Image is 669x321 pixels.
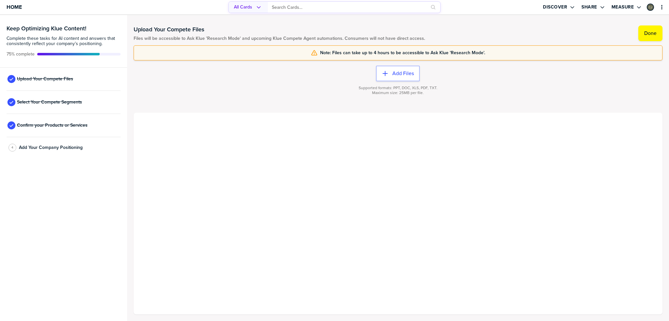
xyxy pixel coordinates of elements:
[11,145,13,150] span: 4
[134,25,425,33] h1: Upload Your Compete Files
[612,4,634,10] label: Measure
[7,36,121,46] span: Complete these tasks for AI content and answers that consistently reflect your company’s position...
[7,4,22,10] span: Home
[234,5,252,10] span: All Cards
[19,145,83,150] span: Add Your Company Positioning
[376,66,420,81] button: Add Files
[7,52,35,57] span: Active
[7,25,121,31] h3: Keep Optimizing Klue Content!
[359,86,437,90] span: Supported formats: PPT, DOC, XLS, PDF, TXT.
[543,4,567,10] label: Discover
[392,70,414,77] label: Add Files
[646,3,655,11] a: Edit Profile
[581,4,597,10] label: Share
[272,2,427,13] input: Search Cards…
[638,25,662,41] button: Done
[644,30,657,37] label: Done
[134,36,425,41] span: Files will be accessible to Ask Klue 'Research Mode' and upcoming Klue Compete Agent automations....
[647,4,653,10] img: c65fcb38e18d704d0d21245db2ff7be0-sml.png
[17,76,73,82] span: Upload Your Compete Files
[647,4,654,11] div: Catherine Joubert
[372,90,424,95] span: Maximum size: 25MB per file.
[17,123,88,128] span: Confirm your Products or Services
[17,100,82,105] span: Select Your Compete Segments
[320,50,485,56] span: Note: Files can take up to 4 hours to be accessible to Ask Klue 'Research Mode'.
